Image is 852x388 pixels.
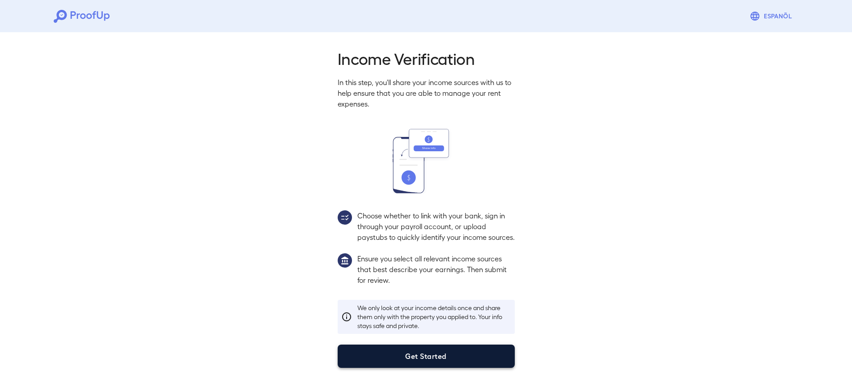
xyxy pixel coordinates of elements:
button: Get Started [338,345,515,368]
img: group1.svg [338,253,352,268]
h2: Income Verification [338,48,515,68]
img: transfer_money.svg [393,129,460,193]
p: We only look at your income details once and share them only with the property you applied to. Yo... [357,303,511,330]
button: Espanõl [746,7,798,25]
p: In this step, you'll share your income sources with us to help ensure that you are able to manage... [338,77,515,109]
p: Ensure you select all relevant income sources that best describe your earnings. Then submit for r... [357,253,515,286]
img: group2.svg [338,210,352,225]
p: Choose whether to link with your bank, sign in through your payroll account, or upload paystubs t... [357,210,515,243]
